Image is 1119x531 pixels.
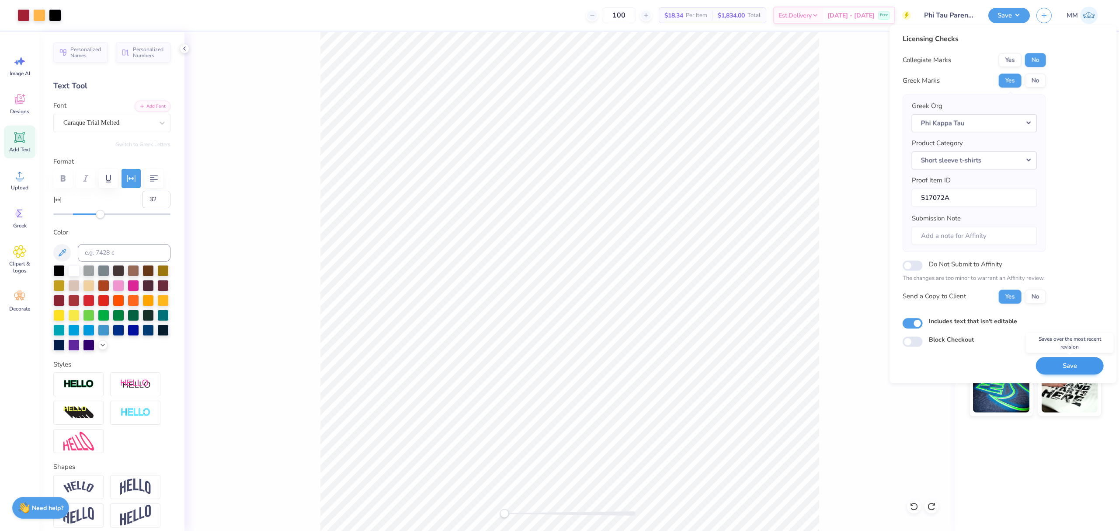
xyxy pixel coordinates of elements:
[903,55,951,65] div: Collegiate Marks
[929,259,1002,270] label: Do Not Submit to Affinity
[53,42,108,63] button: Personalized Names
[32,504,63,512] strong: Need help?
[747,11,761,20] span: Total
[53,462,75,472] label: Shapes
[53,227,170,238] label: Color
[10,70,30,77] span: Image AI
[903,34,1046,44] div: Licensing Checks
[9,305,30,312] span: Decorate
[9,146,30,153] span: Add Text
[912,101,942,111] label: Greek Org
[1025,73,1046,87] button: No
[116,42,170,63] button: Personalized Numbers
[13,222,27,229] span: Greek
[120,379,151,390] img: Shadow
[912,175,951,185] label: Proof Item ID
[999,290,1022,304] button: Yes
[1042,369,1098,412] img: Water based Ink
[686,11,707,20] span: Per Item
[912,227,1037,245] input: Add a note for Affinity
[500,509,509,518] div: Accessibility label
[63,406,94,420] img: 3D Illusion
[1025,53,1046,67] button: No
[133,46,165,59] span: Personalized Numbers
[120,505,151,526] img: Rise
[63,481,94,493] img: Arc
[135,101,170,112] button: Add Font
[1026,333,1113,353] div: Saves over the most recent revision
[988,8,1030,23] button: Save
[120,408,151,418] img: Negative Space
[827,11,875,20] span: [DATE] - [DATE]
[53,157,170,167] label: Format
[912,213,961,224] label: Submission Note
[63,432,94,451] img: Free Distort
[903,76,940,86] div: Greek Marks
[929,335,974,344] label: Block Checkout
[10,108,29,115] span: Designs
[718,11,745,20] span: $1,834.00
[1025,290,1046,304] button: No
[929,317,1017,326] label: Includes text that isn't editable
[973,369,1029,412] img: Glow in the Dark Ink
[96,210,104,219] div: Accessibility label
[63,507,94,524] img: Flag
[53,80,170,92] div: Text Tool
[602,7,636,23] input: – –
[53,360,71,370] label: Styles
[880,12,888,18] span: Free
[999,53,1022,67] button: Yes
[778,11,812,20] span: Est. Delivery
[116,141,170,148] button: Switch to Greek Letters
[53,101,66,111] label: Font
[903,292,966,302] div: Send a Copy to Client
[999,73,1022,87] button: Yes
[912,114,1037,132] button: Phi Kappa Tau
[917,7,982,24] input: Untitled Design
[63,379,94,389] img: Stroke
[11,184,28,191] span: Upload
[1080,7,1098,24] img: Mariah Myssa Salurio
[70,46,103,59] span: Personalized Names
[5,260,34,274] span: Clipart & logos
[903,274,1046,283] p: The changes are too minor to warrant an Affinity review.
[912,138,963,148] label: Product Category
[664,11,683,20] span: $18.34
[912,151,1037,169] button: Short sleeve t-shirts
[1036,357,1104,375] button: Save
[120,479,151,495] img: Arch
[78,244,170,262] input: e.g. 7428 c
[1063,7,1102,24] a: MM
[1067,10,1078,21] span: MM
